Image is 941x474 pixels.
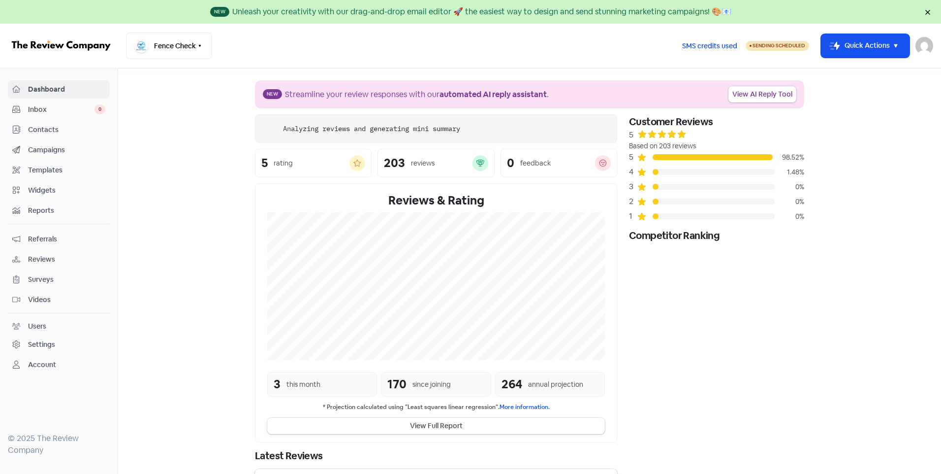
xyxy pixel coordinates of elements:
span: Surveys [28,274,105,285]
span: Templates [28,165,105,175]
a: Sending Scheduled [746,40,809,52]
div: Competitor Ranking [629,228,804,243]
small: * Projection calculated using "Least squares linear regression". [267,403,605,412]
span: Videos [28,295,105,305]
div: 2 [629,196,637,207]
a: Campaigns [8,141,110,159]
a: SMS credits used [674,40,746,50]
span: Reports [28,205,105,216]
span: Sending Scheduled [753,42,805,49]
div: 0 [507,157,514,169]
a: Templates [8,161,110,179]
div: Customer Reviews [629,114,804,129]
div: 4 [629,166,637,178]
b: automated AI reply assistant [439,89,547,100]
div: Users [28,321,46,332]
div: 3 [629,181,637,193]
div: Based on 203 reviews [629,141,804,151]
div: 1 [629,210,637,222]
div: © 2025 The Review Company [8,433,110,456]
div: 1.48% [775,167,804,177]
span: Reviews [28,254,105,265]
div: Latest Reviews [255,448,617,463]
span: SMS credits used [682,41,737,51]
a: Videos [8,291,110,309]
div: 5 [629,129,633,141]
button: Fence Check [126,33,212,59]
a: 203reviews [377,149,494,177]
span: New [210,7,229,17]
a: Surveys [8,271,110,289]
span: Referrals [28,234,105,244]
div: Settings [28,339,55,350]
span: Campaigns [28,145,105,155]
div: 170 [387,375,407,393]
span: 0 [94,104,105,114]
div: 5 [261,157,268,169]
div: feedback [520,158,551,169]
div: since joining [412,379,451,390]
button: Quick Actions [821,34,910,58]
div: 203 [384,157,405,169]
span: Inbox [28,104,94,115]
a: View AI Reply Tool [728,86,796,102]
a: Dashboard [8,80,110,99]
div: Account [28,360,56,370]
div: 0% [775,211,804,222]
div: reviews [411,158,435,169]
div: 264 [502,375,522,393]
div: 0% [775,197,804,207]
img: User [915,37,933,55]
span: Widgets [28,185,105,196]
div: 0% [775,182,804,192]
a: Settings [8,336,110,354]
a: Widgets [8,181,110,200]
a: Reviews [8,250,110,269]
div: Analyzing reviews and generating mini summary [283,124,460,134]
div: rating [274,158,293,169]
div: this month [286,379,320,390]
a: Account [8,356,110,374]
div: 98.52% [775,152,804,163]
a: Inbox 0 [8,101,110,119]
a: 5rating [255,149,372,177]
div: Reviews & Rating [267,192,605,209]
a: Reports [8,202,110,220]
div: Unleash your creativity with our drag-and-drop email editor 🚀 the easiest way to design and send ... [232,6,731,18]
span: Contacts [28,125,105,135]
a: Contacts [8,121,110,139]
a: Users [8,317,110,336]
a: More information. [500,403,550,411]
button: View Full Report [267,418,605,434]
div: 5 [629,151,637,163]
div: annual projection [528,379,583,390]
a: Referrals [8,230,110,248]
div: 3 [274,375,281,393]
span: Dashboard [28,84,105,95]
a: 0feedback [501,149,617,177]
span: New [263,89,282,99]
div: Streamline your review responses with our . [285,89,549,101]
